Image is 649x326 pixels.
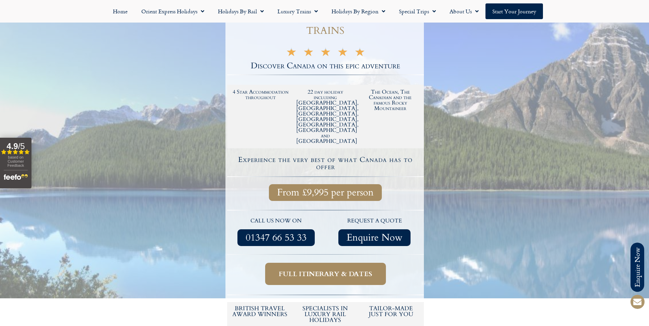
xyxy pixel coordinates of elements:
[296,305,355,323] h6: Specialists in luxury rail holidays
[296,89,354,144] h2: 22 day holiday including [GEOGRAPHIC_DATA], [GEOGRAPHIC_DATA], [GEOGRAPHIC_DATA], [GEOGRAPHIC_DAT...
[3,3,646,19] nav: Menu
[392,3,443,19] a: Special Trips
[134,3,211,19] a: Orient Express Holidays
[354,50,365,57] i: ★
[279,270,372,278] span: Full itinerary & dates
[286,50,297,57] i: ★
[106,3,134,19] a: Home
[485,3,543,19] a: Start your Journey
[320,50,331,57] i: ★
[265,263,386,285] a: Full itinerary & dates
[227,62,424,70] h2: Discover Canada on this epic adventure
[303,50,314,57] i: ★
[228,156,423,171] h4: Experience the very best of what Canada has to offer
[231,305,289,317] h5: British Travel Award winners
[329,217,420,226] p: request a quote
[232,89,290,100] h2: 4 Star Accommodation throughout
[347,233,402,242] span: Enquire Now
[277,188,374,197] span: From £9,995 per person
[271,3,325,19] a: Luxury Trains
[361,89,419,111] h2: The Ocean, The Canadian and the famous Rocky Mountaineer
[231,217,322,226] p: call us now on
[237,229,315,246] a: 01347 66 53 33
[337,50,348,57] i: ★
[362,305,420,317] h5: tailor-made just for you
[325,3,392,19] a: Holidays by Region
[269,184,382,201] a: From £9,995 per person
[246,233,307,242] span: 01347 66 53 33
[286,48,365,57] div: 5/5
[338,229,411,246] a: Enquire Now
[211,3,271,19] a: Holidays by Rail
[443,3,485,19] a: About Us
